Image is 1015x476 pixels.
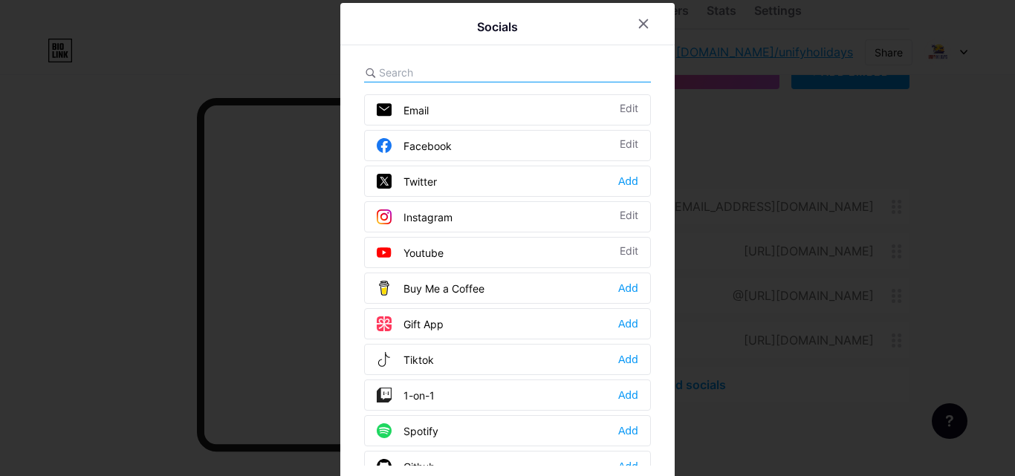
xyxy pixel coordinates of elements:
[377,388,435,402] div: 1-on-1
[379,65,543,80] input: Search
[377,459,435,474] div: Github
[620,209,638,224] div: Edit
[620,102,638,117] div: Edit
[377,316,444,331] div: Gift App
[618,174,638,189] div: Add
[377,352,434,367] div: Tiktok
[618,281,638,296] div: Add
[618,388,638,402] div: Add
[618,459,638,474] div: Add
[377,138,452,153] div: Facebook
[377,102,429,117] div: Email
[477,18,518,36] div: Socials
[377,281,484,296] div: Buy Me a Coffee
[618,316,638,331] div: Add
[377,174,437,189] div: Twitter
[618,352,638,367] div: Add
[377,209,453,224] div: Instagram
[377,423,438,438] div: Spotify
[620,138,638,153] div: Edit
[620,245,638,260] div: Edit
[377,245,444,260] div: Youtube
[618,423,638,438] div: Add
